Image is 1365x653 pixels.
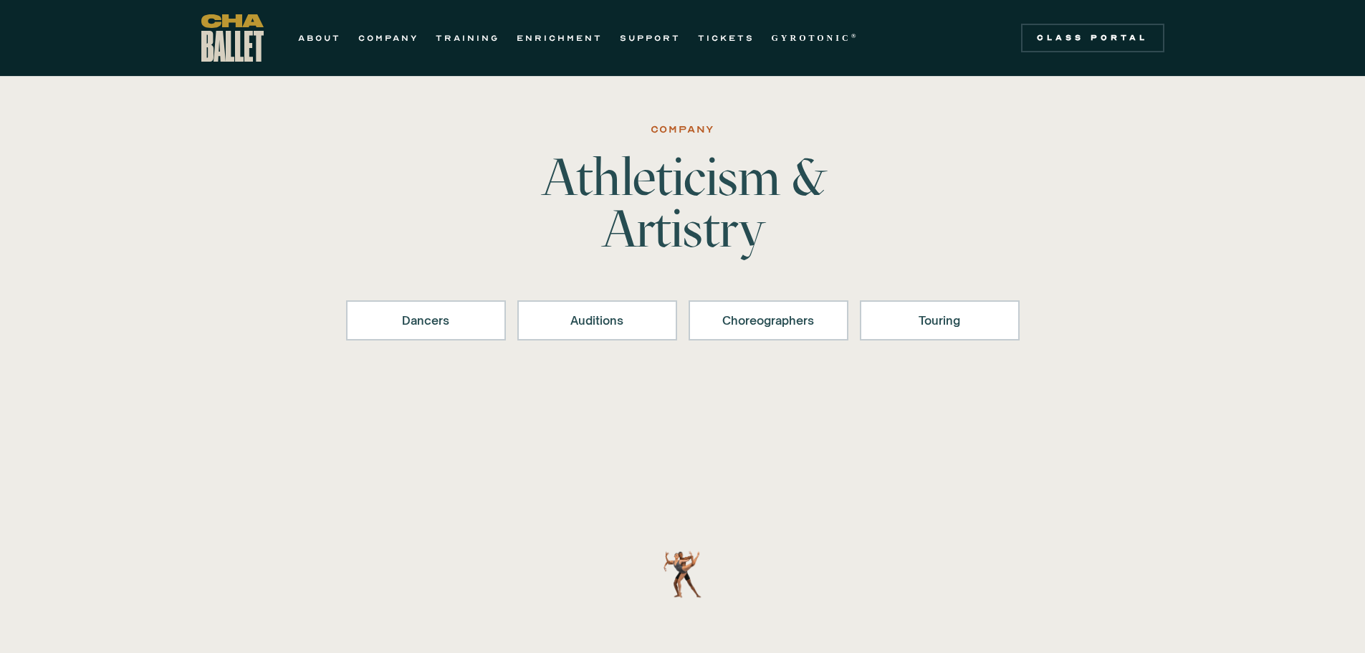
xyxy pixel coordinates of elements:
[698,29,755,47] a: TICKETS
[346,300,506,340] a: Dancers
[201,14,264,62] a: home
[851,32,859,39] sup: ®
[689,300,848,340] a: Choreographers
[358,29,418,47] a: COMPANY
[365,312,487,329] div: Dancers
[459,151,906,254] h1: Athleticism & Artistry
[536,312,658,329] div: Auditions
[436,29,499,47] a: TRAINING
[651,121,715,138] div: Company
[620,29,681,47] a: SUPPORT
[860,300,1020,340] a: Touring
[517,29,603,47] a: ENRICHMENT
[1021,24,1164,52] a: Class Portal
[772,29,859,47] a: GYROTONIC®
[517,300,677,340] a: Auditions
[878,312,1001,329] div: Touring
[772,33,851,43] strong: GYROTONIC
[1030,32,1156,44] div: Class Portal
[707,312,830,329] div: Choreographers
[298,29,341,47] a: ABOUT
